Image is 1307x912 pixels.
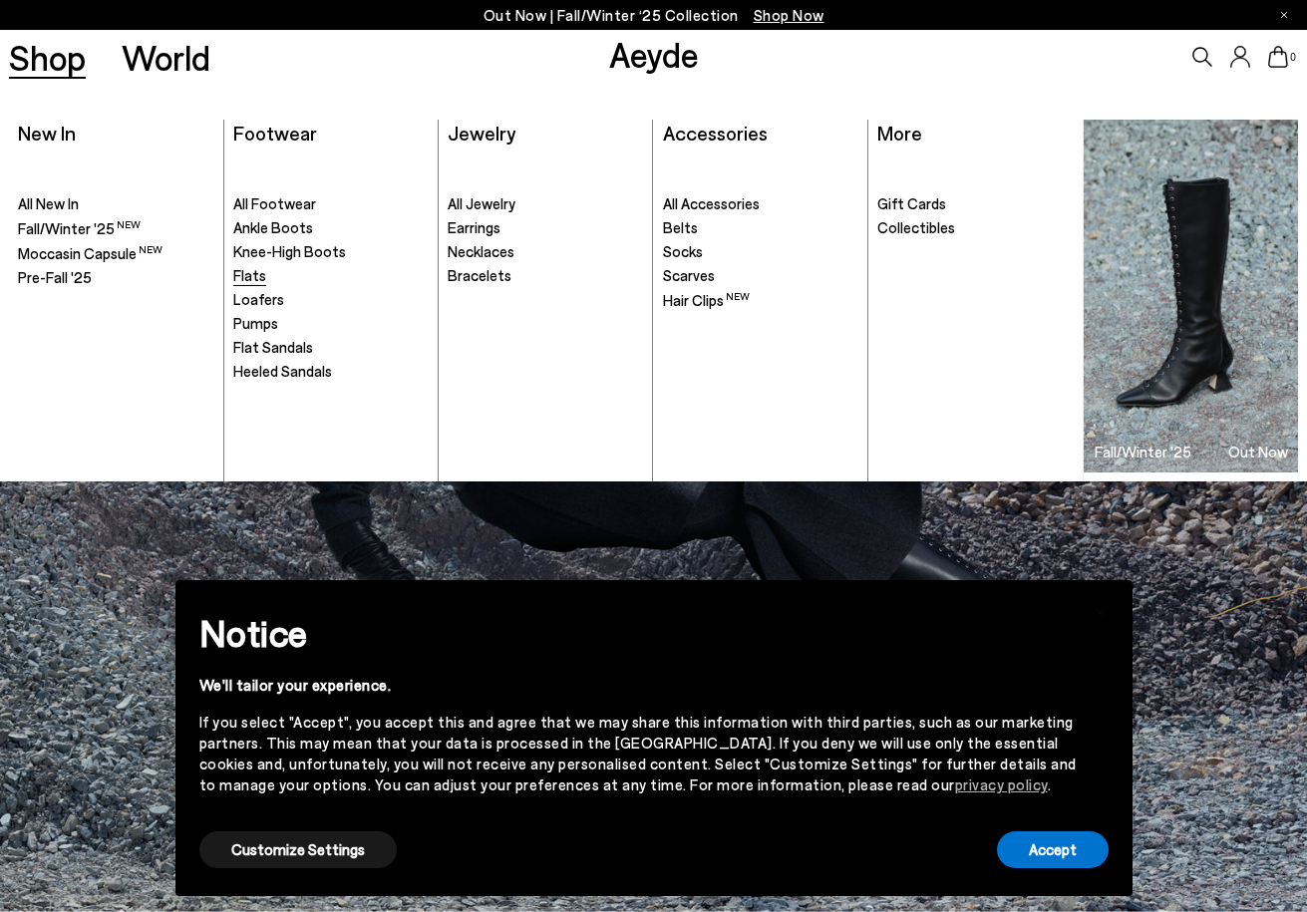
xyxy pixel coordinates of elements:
a: Moccasin Capsule [18,243,213,264]
h3: Out Now [1228,445,1288,459]
a: Pumps [233,314,429,334]
span: Flats [233,266,266,284]
a: Pre-Fall '25 [18,268,213,288]
div: If you select "Accept", you accept this and agree that we may share this information with third p... [199,712,1077,795]
a: Heeled Sandals [233,362,429,382]
a: Scarves [663,266,858,286]
span: Flat Sandals [233,338,313,356]
a: Flats [233,266,429,286]
a: Accessories [663,121,768,145]
a: privacy policy [955,775,1048,793]
a: All Jewelry [448,194,643,214]
span: Loafers [233,290,284,308]
a: Loafers [233,290,429,310]
a: Fall/Winter '25 [18,218,213,239]
span: All Jewelry [448,194,515,212]
a: New In [18,121,76,145]
a: Footwear [233,121,317,145]
span: Ankle Boots [233,218,313,236]
span: Moccasin Capsule [18,244,163,262]
span: All Accessories [663,194,760,212]
span: × [1094,595,1108,624]
span: Belts [663,218,698,236]
a: 0 [1268,46,1288,68]
a: Hair Clips [663,290,858,311]
span: Pumps [233,314,278,332]
a: Belts [663,218,858,238]
a: All New In [18,194,213,214]
a: Necklaces [448,242,643,262]
button: Accept [997,831,1109,868]
a: Jewelry [448,121,515,145]
button: Customize Settings [199,831,397,868]
a: Earrings [448,218,643,238]
span: Knee-High Boots [233,242,346,260]
a: Fall/Winter '25 Out Now [1084,120,1297,471]
span: Collectibles [877,218,955,236]
a: More [877,121,922,145]
a: Collectibles [877,218,1074,238]
span: Earrings [448,218,500,236]
a: Shop [9,40,86,75]
span: Pre-Fall '25 [18,268,92,286]
span: Navigate to /collections/new-in [754,6,824,24]
span: Gift Cards [877,194,946,212]
span: Bracelets [448,266,511,284]
a: Aeyde [609,33,699,75]
span: Fall/Winter '25 [18,219,141,237]
a: Gift Cards [877,194,1074,214]
span: All New In [18,194,79,212]
a: Socks [663,242,858,262]
a: All Accessories [663,194,858,214]
span: All Footwear [233,194,316,212]
button: Close this notice [1077,586,1125,634]
span: Necklaces [448,242,514,260]
h3: Fall/Winter '25 [1095,445,1191,459]
p: Out Now | Fall/Winter ‘25 Collection [484,3,824,28]
a: All Footwear [233,194,429,214]
a: Flat Sandals [233,338,429,358]
span: Heeled Sandals [233,362,332,380]
span: Hair Clips [663,291,750,309]
h2: Notice [199,607,1077,659]
span: Socks [663,242,703,260]
a: Knee-High Boots [233,242,429,262]
span: Scarves [663,266,715,284]
a: Bracelets [448,266,643,286]
div: We'll tailor your experience. [199,675,1077,696]
img: Group_1295_900x.jpg [1084,120,1297,471]
a: World [122,40,210,75]
span: 0 [1288,52,1298,63]
a: Ankle Boots [233,218,429,238]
